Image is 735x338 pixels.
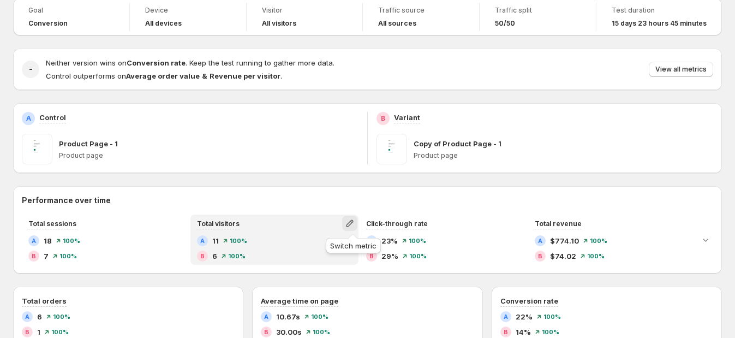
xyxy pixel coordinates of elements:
[26,114,31,123] h2: A
[538,253,542,259] h2: B
[200,253,205,259] h2: B
[409,253,427,259] span: 100%
[378,5,464,29] a: Traffic sourceAll sources
[262,5,348,29] a: VisitorAll visitors
[369,253,374,259] h2: B
[587,253,605,259] span: 100%
[59,253,77,259] span: 100%
[516,311,533,322] span: 22%
[377,134,407,164] img: Copy of Product Page - 1
[230,238,247,244] span: 100%
[210,72,280,80] strong: Revenue per visitor
[276,327,302,337] span: 30.00s
[698,232,713,247] button: Expand chart
[504,313,508,320] h2: A
[29,64,33,75] h2: -
[414,138,501,149] p: Copy of Product Page - 1
[495,6,581,15] span: Traffic split
[538,238,542,244] h2: A
[28,19,68,28] span: Conversion
[44,251,49,262] span: 7
[145,5,231,29] a: DeviceAll devices
[409,238,426,244] span: 100%
[378,6,464,15] span: Traffic source
[500,295,558,306] h3: Conversion rate
[414,151,713,160] p: Product page
[262,6,348,15] span: Visitor
[53,313,70,320] span: 100%
[197,220,240,228] span: Total visitors
[145,6,231,15] span: Device
[262,19,296,28] h4: All visitors
[28,6,114,15] span: Goal
[46,72,282,80] span: Control outperforms on .
[495,19,515,28] span: 50/50
[59,138,118,149] p: Product Page - 1
[127,58,186,67] strong: Conversion rate
[28,5,114,29] a: GoalConversion
[655,65,707,74] span: View all metrics
[590,238,607,244] span: 100%
[381,114,385,123] h2: B
[381,251,398,262] span: 29%
[39,112,66,123] p: Control
[51,329,69,335] span: 100%
[200,238,205,244] h2: A
[381,235,398,246] span: 23%
[313,329,330,335] span: 100%
[264,313,268,320] h2: A
[378,19,416,28] h4: All sources
[202,72,207,80] strong: &
[276,311,300,322] span: 10.67s
[46,58,334,67] span: Neither version wins on . Keep the test running to gather more data.
[44,235,52,246] span: 18
[649,62,713,77] button: View all metrics
[63,238,80,244] span: 100%
[145,19,182,28] h4: All devices
[516,327,531,337] span: 14%
[504,329,508,335] h2: B
[550,251,576,262] span: $74.02
[550,235,579,246] span: $774.10
[311,313,328,320] span: 100%
[59,151,358,160] p: Product page
[126,72,200,80] strong: Average order value
[264,329,268,335] h2: B
[612,6,707,15] span: Test duration
[612,5,707,29] a: Test duration15 days 23 hours 45 minutes
[37,327,40,337] span: 1
[261,295,338,306] h3: Average time on page
[25,329,29,335] h2: B
[28,220,76,228] span: Total sessions
[612,19,707,28] span: 15 days 23 hours 45 minutes
[543,313,561,320] span: 100%
[228,253,246,259] span: 100%
[542,329,559,335] span: 100%
[535,220,582,228] span: Total revenue
[366,220,428,228] span: Click-through rate
[22,134,52,164] img: Product Page - 1
[25,313,29,320] h2: A
[32,253,36,259] h2: B
[495,5,581,29] a: Traffic split50/50
[22,195,713,206] h2: Performance over time
[212,251,217,262] span: 6
[32,238,36,244] h2: A
[212,235,219,246] span: 11
[394,112,420,123] p: Variant
[22,295,67,306] h3: Total orders
[37,311,42,322] span: 6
